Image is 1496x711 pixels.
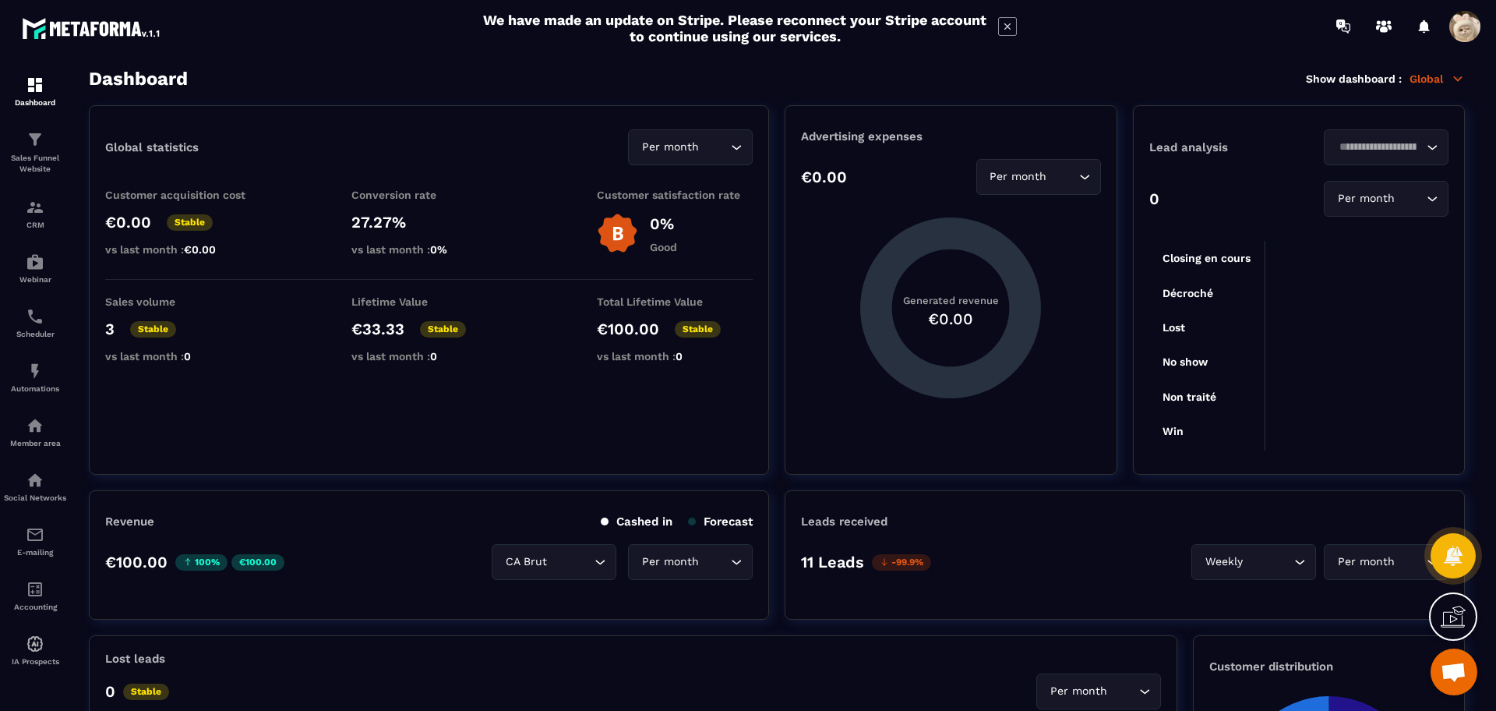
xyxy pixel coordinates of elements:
p: CRM [4,221,66,229]
p: 27.27% [351,213,507,232]
p: vs last month : [105,350,261,363]
span: Per month [986,168,1050,186]
a: automationsautomationsAutomations [4,350,66,405]
img: b-badge-o.b3b20ee6.svg [597,213,638,254]
p: Stable [420,321,466,338]
input: Search for option [1050,168,1075,186]
span: Per month [1334,190,1398,207]
img: email [26,525,44,544]
p: vs last month : [351,350,507,363]
img: formation [26,130,44,149]
p: €0.00 [801,168,847,186]
input: Search for option [1110,683,1135,700]
h3: Dashboard [89,68,188,90]
h2: We have made an update on Stripe. Please reconnect your Stripe account to continue using our serv... [479,12,990,44]
p: 0 [1149,189,1159,208]
p: Webinar [4,275,66,284]
p: Sales volume [105,295,261,308]
p: Total Lifetime Value [597,295,753,308]
tspan: Closing en cours [1163,252,1251,265]
tspan: Non traité [1163,391,1216,403]
input: Search for option [1246,554,1290,571]
span: Per month [638,554,702,571]
span: 0% [430,243,447,256]
p: Stable [675,321,721,338]
div: Search for option [1324,181,1448,217]
input: Search for option [1398,190,1423,207]
p: 0% [650,214,677,233]
input: Search for option [1334,139,1423,156]
a: accountantaccountantAccounting [4,568,66,623]
input: Search for option [702,554,727,571]
img: automations [26,253,44,271]
span: Per month [1046,683,1110,700]
div: Search for option [976,159,1101,195]
p: Stable [123,684,169,700]
img: automations [26,635,44,653]
div: Search for option [628,129,753,165]
div: Search for option [492,544,616,580]
span: 0 [430,350,437,363]
span: Per month [1334,554,1398,571]
p: vs last month : [351,243,507,256]
p: 3 [105,320,115,338]
p: Conversion rate [351,189,507,201]
p: Accounting [4,603,66,611]
p: Scheduler [4,330,66,338]
a: automationsautomationsWebinar [4,241,66,295]
a: emailemailE-mailing [4,514,66,568]
a: schedulerschedulerScheduler [4,295,66,350]
p: €100.00 [105,553,168,571]
tspan: No show [1163,355,1208,368]
p: Sales Funnel Website [4,153,66,175]
p: -99.9% [872,554,931,571]
p: 11 Leads [801,553,864,571]
p: Lead analysis [1149,140,1299,154]
p: Customer satisfaction rate [597,189,753,201]
input: Search for option [550,554,591,571]
div: Search for option [1191,544,1316,580]
tspan: Win [1163,425,1184,437]
img: formation [26,198,44,217]
p: €100.00 [231,554,284,571]
p: Lifetime Value [351,295,507,308]
span: CA Brut [502,554,550,571]
a: formationformationDashboard [4,64,66,118]
p: Global [1410,72,1465,86]
p: Lost leads [105,652,165,666]
img: formation [26,76,44,94]
p: Cashed in [601,515,672,529]
span: 0 [676,350,683,363]
p: Leads received [801,515,887,529]
a: formationformationCRM [4,186,66,241]
p: Stable [167,214,213,231]
p: IA Prospects [4,657,66,666]
img: automations [26,362,44,380]
p: vs last month : [105,243,261,256]
p: vs last month : [597,350,753,363]
p: E-mailing [4,548,66,557]
span: Per month [638,139,702,156]
div: Search for option [628,544,753,580]
span: 0 [184,350,191,363]
p: Forecast [688,515,753,529]
img: social-network [26,471,44,490]
p: 100% [175,554,228,571]
p: €100.00 [597,320,659,338]
p: Show dashboard : [1306,73,1402,85]
img: accountant [26,580,44,599]
p: 0 [105,682,115,701]
input: Search for option [1398,554,1423,571]
p: Revenue [105,515,154,529]
a: formationformationSales Funnel Website [4,118,66,186]
div: Search for option [1324,129,1448,165]
input: Search for option [702,139,727,156]
span: €0.00 [184,243,216,256]
img: scheduler [26,307,44,326]
span: Weekly [1201,554,1246,571]
p: Member area [4,439,66,447]
p: Customer distribution [1209,660,1448,674]
p: Advertising expenses [801,129,1100,143]
tspan: Lost [1163,321,1185,334]
p: €0.00 [105,213,151,232]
